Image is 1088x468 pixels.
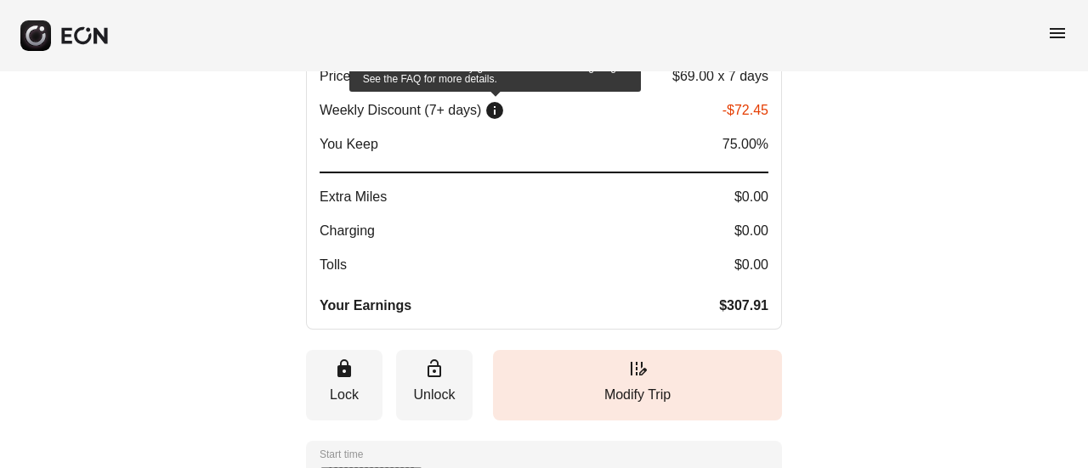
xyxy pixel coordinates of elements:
[396,350,473,420] button: Unlock
[334,358,354,379] span: lock
[734,255,768,275] span: $0.00
[722,134,768,155] span: 75.00%
[314,385,374,405] p: Lock
[320,221,375,241] span: Charging
[1047,23,1068,43] span: menu
[672,66,768,87] p: $69.00 x 7 days
[734,221,768,241] span: $0.00
[493,350,782,420] button: Modify Trip
[320,134,378,155] span: You Keep
[320,296,411,316] span: Your Earnings
[320,187,387,207] span: Extra Miles
[719,296,768,316] span: $307.91
[320,66,350,87] p: Price
[306,350,382,420] button: Lock
[722,100,768,121] p: -$72.45
[501,385,773,405] p: Modify Trip
[320,100,481,121] p: Weekly Discount (7+ days)
[484,100,505,121] span: info
[424,358,445,379] span: lock_open
[627,358,648,379] span: edit_road
[405,385,464,405] p: Unlock
[320,255,347,275] span: Tolls
[734,187,768,207] span: $0.00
